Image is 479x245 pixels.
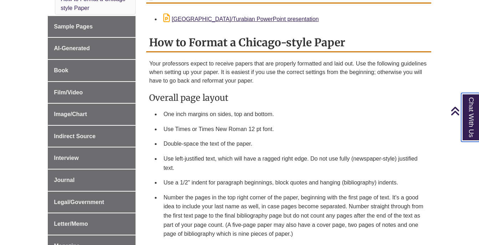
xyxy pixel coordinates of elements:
[48,60,136,81] a: Book
[54,177,75,183] span: Journal
[54,133,95,139] span: Indirect Source
[48,126,136,147] a: Indirect Source
[48,213,136,235] a: Letter/Memo
[146,33,431,52] h2: How to Format a Chicago-style Paper
[48,192,136,213] a: Legal/Government
[54,24,93,30] span: Sample Pages
[54,67,68,73] span: Book
[48,16,136,37] a: Sample Pages
[54,199,104,205] span: Legal/Government
[54,221,88,227] span: Letter/Memo
[48,170,136,191] a: Journal
[48,104,136,125] a: Image/Chart
[48,82,136,103] a: Film/Video
[160,151,428,175] li: Use left-justified text, which will have a ragged right edge. Do not use fully (newspaper-style) ...
[54,89,83,95] span: Film/Video
[149,59,428,85] p: Your professors expect to receive papers that are properly formatted and laid out. Use the follow...
[160,122,428,137] li: Use Times or Times New Roman 12 pt font.
[54,155,78,161] span: Interview
[160,175,428,190] li: Use a 1/2" indent for paragraph beginnings, block quotes and hanging (bibliography) indents.
[160,190,428,241] li: Number the pages in the top right corner of the paper, beginning with the first page of text. It'...
[54,111,87,117] span: Image/Chart
[160,107,428,122] li: One inch margins on sides, top and bottom.
[160,136,428,151] li: Double-space the text of the paper.
[54,45,90,51] span: AI-Generated
[163,16,319,22] a: [GEOGRAPHIC_DATA]/Turabian PowerPoint presentation
[450,106,477,116] a: Back to Top
[48,38,136,59] a: AI-Generated
[48,147,136,169] a: Interview
[149,92,428,103] h3: Overall page layout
